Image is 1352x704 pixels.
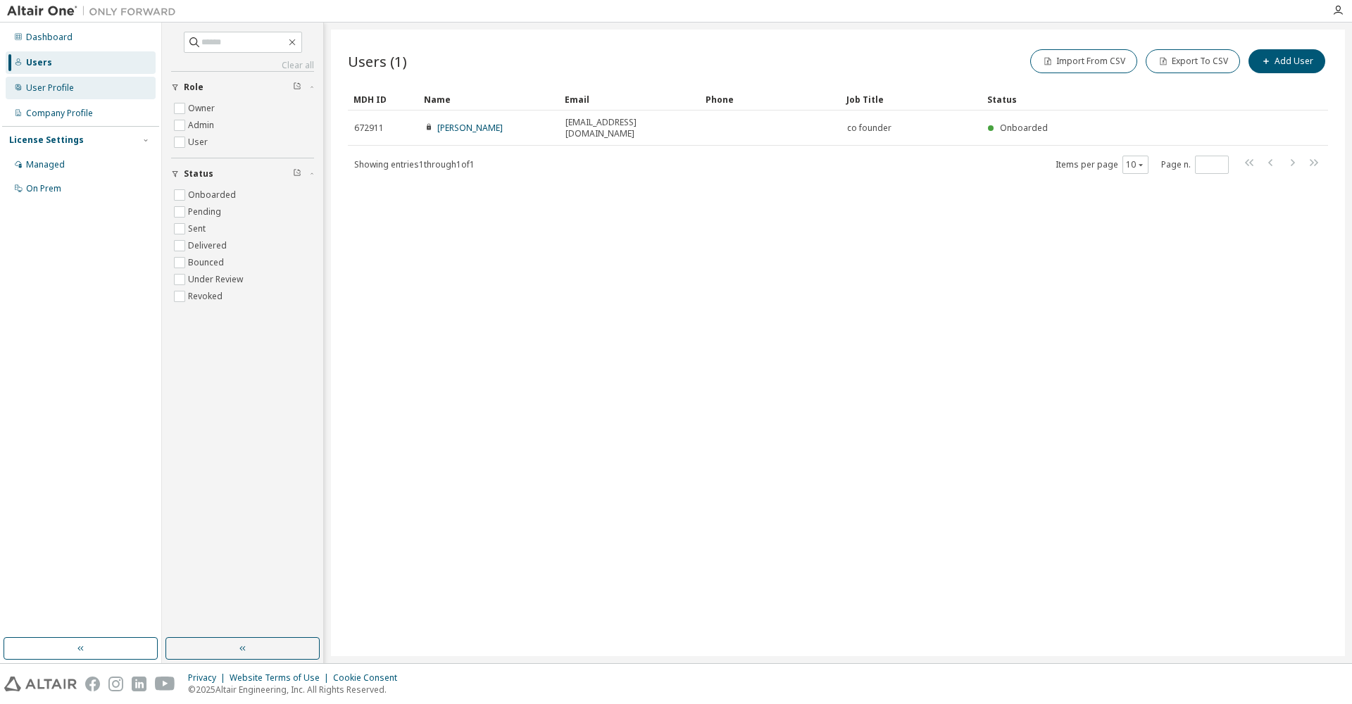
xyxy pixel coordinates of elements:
span: Status [184,168,213,180]
div: On Prem [26,183,61,194]
button: Export To CSV [1146,49,1240,73]
div: Phone [706,88,835,111]
span: Role [184,82,204,93]
p: © 2025 Altair Engineering, Inc. All Rights Reserved. [188,684,406,696]
img: instagram.svg [108,677,123,691]
button: Add User [1248,49,1325,73]
button: Status [171,158,314,189]
img: facebook.svg [85,677,100,691]
img: youtube.svg [155,677,175,691]
img: linkedin.svg [132,677,146,691]
div: Name [424,88,553,111]
label: User [188,134,211,151]
div: Users [26,57,52,68]
label: Bounced [188,254,227,271]
div: Managed [26,159,65,170]
label: Owner [188,100,218,117]
span: Showing entries 1 through 1 of 1 [354,158,475,170]
div: Website Terms of Use [230,672,333,684]
button: 10 [1126,159,1145,170]
div: MDH ID [353,88,413,111]
span: 672911 [354,122,384,134]
div: Dashboard [26,32,73,43]
a: [PERSON_NAME] [437,122,503,134]
label: Under Review [188,271,246,288]
div: License Settings [9,134,84,146]
span: [EMAIL_ADDRESS][DOMAIN_NAME] [565,117,694,139]
div: Cookie Consent [333,672,406,684]
img: Altair One [7,4,183,18]
span: Onboarded [1000,122,1048,134]
label: Pending [188,203,224,220]
label: Sent [188,220,208,237]
span: Clear filter [293,82,301,93]
label: Delivered [188,237,230,254]
span: Page n. [1161,156,1229,174]
div: Email [565,88,694,111]
label: Admin [188,117,217,134]
div: User Profile [26,82,74,94]
label: Revoked [188,288,225,305]
div: Status [987,88,1248,111]
label: Onboarded [188,187,239,203]
div: Privacy [188,672,230,684]
img: altair_logo.svg [4,677,77,691]
a: Clear all [171,60,314,71]
span: Items per page [1056,156,1148,174]
span: Users (1) [348,51,407,71]
div: Job Title [846,88,976,111]
button: Role [171,72,314,103]
button: Import From CSV [1030,49,1137,73]
span: co founder [847,122,891,134]
span: Clear filter [293,168,301,180]
div: Company Profile [26,108,93,119]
